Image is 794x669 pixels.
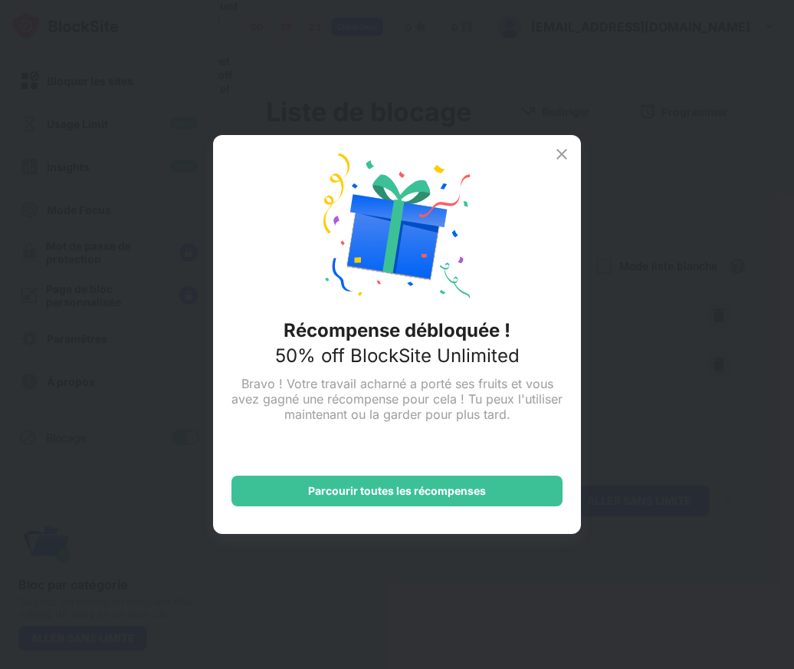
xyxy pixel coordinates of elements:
[553,145,571,163] img: x-button.svg
[275,344,520,367] div: 50% off BlockSite Unlimited
[284,319,510,341] div: Récompense débloquée !
[323,153,471,301] img: reward-unlock.svg
[308,485,486,497] div: Parcourir toutes les récompenses
[231,376,563,422] div: Bravo ! Votre travail acharné a porté ses fruits et vous avez gagné une récompense pour cela ! Tu...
